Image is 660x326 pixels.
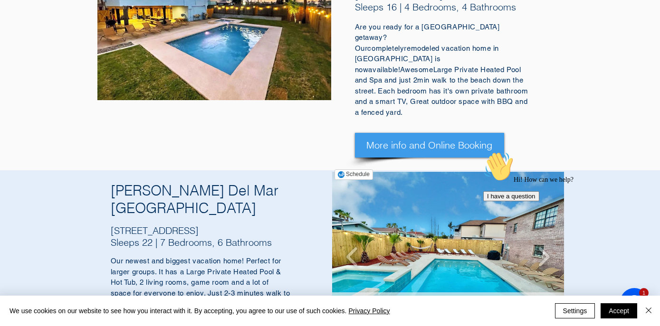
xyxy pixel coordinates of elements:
[10,307,390,315] span: We use cookies on our website to see how you interact with it. By accepting, you agree to our use...
[555,303,595,318] button: Settings
[355,44,499,74] span: remodeled vacation home in [GEOGRAPHIC_DATA] is now
[366,139,492,152] span: More info and Online Booking
[400,65,433,74] span: Awesome
[335,169,373,180] button: Schedule
[355,133,504,158] a: More info and Online Booking
[111,257,290,307] span: Our newest and biggest vacation home! Perfect for larger groups. It has a Large Private Heated Po...
[4,4,175,54] div: 👋Hi! How can we help?I have a question
[643,305,654,316] img: Close
[367,44,404,52] span: completely
[4,44,60,54] button: I have a question
[368,65,400,74] span: available!
[111,224,272,248] span: [STREET_ADDRESS] Sleeps 22 | 7 Bedrooms, 6 Bathrooms
[355,65,528,116] span: Large Private Heated Pool and Spa and just 2min walk to the beach down the street. Each bedroom h...
[601,303,637,318] button: Accept
[355,23,500,42] span: Are you ready for a [GEOGRAPHIC_DATA] getaway?
[479,148,650,283] iframe: chat widget
[4,4,34,34] img: :wave:
[346,171,370,177] span: Schedule
[348,307,390,315] a: Privacy Policy
[620,288,650,317] iframe: chat widget
[643,303,654,318] button: Close
[355,44,368,52] span: Our
[4,28,94,36] span: Hi! How can we help?
[111,182,278,217] span: [PERSON_NAME] Del Mar [GEOGRAPHIC_DATA]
